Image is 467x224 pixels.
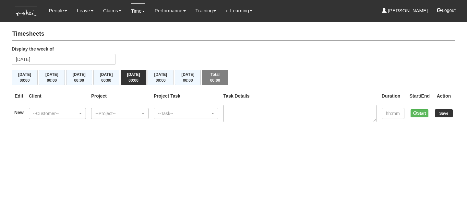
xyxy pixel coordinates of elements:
button: Start [411,109,428,117]
button: Logout [433,3,460,18]
th: Project [89,90,151,102]
div: --Customer-- [33,110,78,117]
span: 00:00 [101,78,111,83]
a: Time [131,3,145,18]
input: Save [435,109,453,117]
button: --Task-- [154,108,218,119]
th: Project Task [151,90,221,102]
button: --Customer-- [29,108,86,119]
button: [DATE]00:00 [121,70,147,85]
button: Total00:00 [202,70,228,85]
iframe: chat widget [440,198,461,218]
span: 00:00 [210,78,220,83]
label: New [14,109,24,116]
button: [DATE]00:00 [148,70,174,85]
input: hh:mm [382,108,404,119]
button: [DATE]00:00 [175,70,201,85]
a: Claims [103,3,121,18]
div: --Project-- [95,110,140,117]
a: e-Learning [226,3,252,18]
th: Duration [379,90,407,102]
span: 00:00 [183,78,193,83]
span: 00:00 [20,78,30,83]
button: [DATE]00:00 [12,70,38,85]
span: 00:00 [47,78,57,83]
th: Start/End [407,90,432,102]
span: 00:00 [156,78,166,83]
th: Task Details [221,90,379,102]
a: Leave [77,3,93,18]
label: Display the week of [12,46,54,52]
div: Timesheet Week Summary [12,70,455,85]
h4: Timesheets [12,28,455,41]
a: Training [196,3,216,18]
th: Action [432,90,455,102]
th: Client [26,90,89,102]
span: 00:00 [74,78,84,83]
th: Edit [12,90,26,102]
button: [DATE]00:00 [93,70,119,85]
a: [PERSON_NAME] [382,3,428,18]
button: [DATE]00:00 [39,70,65,85]
span: 00:00 [128,78,138,83]
button: [DATE]00:00 [66,70,92,85]
button: --Project-- [91,108,149,119]
a: People [49,3,67,18]
div: --Task-- [158,110,210,117]
a: Performance [155,3,186,18]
